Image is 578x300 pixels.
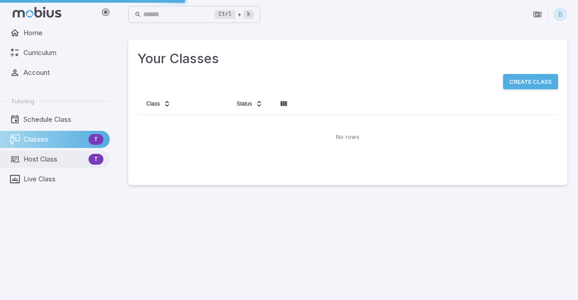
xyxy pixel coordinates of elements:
[276,97,291,111] button: Column visibility
[89,155,103,164] span: T
[23,28,103,38] span: Home
[243,10,254,19] kbd: k
[23,48,103,58] span: Curriculum
[23,115,103,125] span: Schedule Class
[215,9,254,20] div: +
[137,49,558,69] h3: Your Classes
[231,97,268,111] button: Status
[237,100,252,107] span: Status
[336,132,359,141] p: No rows
[529,6,546,23] button: Join in Zoom Client
[23,134,85,144] span: Classes
[503,74,558,89] button: Create Class
[215,10,235,19] kbd: Ctrl
[11,97,34,105] span: Tutoring
[141,97,176,111] button: Class
[23,154,85,164] span: Host Class
[554,8,567,21] div: B
[23,174,103,184] span: Live Class
[23,68,103,78] span: Account
[146,100,160,107] span: Class
[89,135,103,144] span: T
